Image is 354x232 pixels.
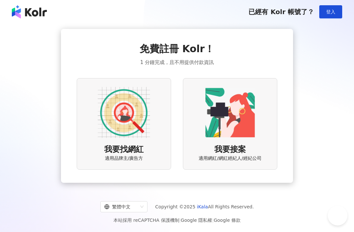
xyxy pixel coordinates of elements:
a: iKala [197,204,208,209]
span: 免費註冊 Kolr！ [140,42,215,56]
span: 1 分鐘完成，且不用提供付款資訊 [140,58,214,66]
span: 本站採用 reCAPTCHA 保護機制 [113,216,240,224]
div: 繁體中文 [104,201,138,212]
span: 我要找網紅 [104,144,144,155]
span: 我要接案 [214,144,246,155]
span: | [179,218,181,223]
span: 適用品牌主/廣告方 [105,155,143,162]
img: KOL identity option [204,86,256,139]
span: 登入 [326,9,335,14]
img: logo [12,5,47,18]
a: Google 條款 [214,218,241,223]
a: Google 隱私權 [181,218,212,223]
span: 適用網紅/網紅經紀人/經紀公司 [199,155,261,162]
span: | [212,218,214,223]
img: AD identity option [98,86,150,139]
span: Copyright © 2025 All Rights Reserved. [155,203,254,211]
iframe: Help Scout Beacon - Open [328,206,347,225]
span: 已經有 Kolr 帳號了？ [248,8,314,16]
button: 登入 [319,5,342,18]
